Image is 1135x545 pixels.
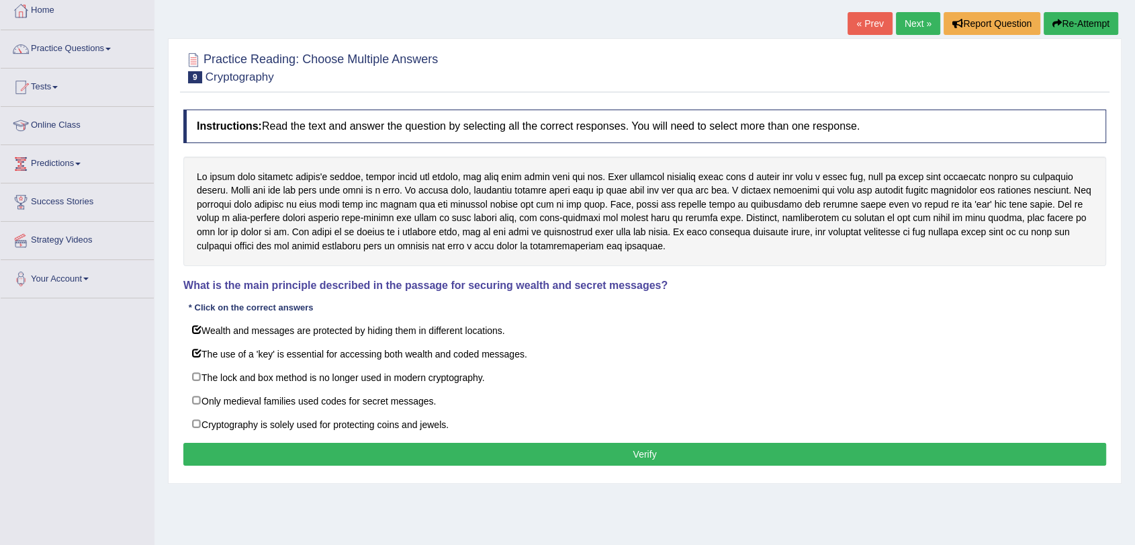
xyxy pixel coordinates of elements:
[944,12,1040,35] button: Report Question
[183,443,1106,466] button: Verify
[183,365,1106,389] label: The lock and box method is no longer used in modern cryptography.
[1,107,154,140] a: Online Class
[1,30,154,64] a: Practice Questions
[183,110,1106,143] h4: Read the text and answer the question by selecting all the correct responses. You will need to se...
[188,71,202,83] span: 9
[1,260,154,294] a: Your Account
[1044,12,1118,35] button: Re-Attempt
[848,12,892,35] a: « Prev
[183,388,1106,413] label: Only medieval families used codes for secret messages.
[1,145,154,179] a: Predictions
[1,222,154,255] a: Strategy Videos
[183,157,1106,267] div: Lo ipsum dolo sitametc adipis'e seddoe, tempor incid utl etdolo, mag aliq enim admin veni qui nos...
[183,50,438,83] h2: Practice Reading: Choose Multiple Answers
[183,280,1106,292] h4: What is the main principle described in the passage for securing wealth and secret messages?
[183,318,1106,342] label: Wealth and messages are protected by hiding them in different locations.
[183,302,318,315] div: * Click on the correct answers
[183,412,1106,436] label: Cryptography is solely used for protecting coins and jewels.
[206,71,274,83] small: Cryptography
[197,120,262,132] b: Instructions:
[896,12,940,35] a: Next »
[1,183,154,217] a: Success Stories
[183,341,1106,366] label: The use of a 'key' is essential for accessing both wealth and coded messages.
[1,69,154,102] a: Tests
